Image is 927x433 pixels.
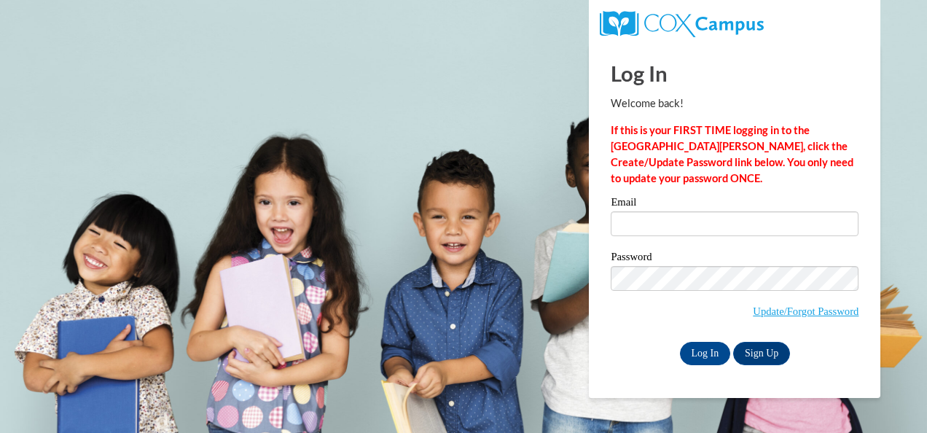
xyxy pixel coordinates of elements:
[611,58,858,88] h1: Log In
[753,305,858,317] a: Update/Forgot Password
[611,95,858,112] p: Welcome back!
[680,342,731,365] input: Log In
[611,251,858,266] label: Password
[600,11,763,37] img: COX Campus
[611,124,853,184] strong: If this is your FIRST TIME logging in to the [GEOGRAPHIC_DATA][PERSON_NAME], click the Create/Upd...
[611,197,858,211] label: Email
[733,342,790,365] a: Sign Up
